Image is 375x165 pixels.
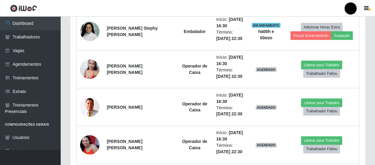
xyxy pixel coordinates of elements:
button: Avaliação [331,31,353,40]
time: [DATE] 22:30 [216,74,242,79]
li: Término: [216,29,245,42]
strong: Operador de Caixa [182,101,207,113]
strong: Operador de Caixa [182,139,207,150]
button: Forçar Encerramento [291,31,331,40]
button: Trabalhador Faltou [303,107,340,116]
img: 1743531508454.jpeg [80,56,100,82]
li: Início: [216,92,245,105]
span: AGENDADO [256,105,277,110]
strong: Embalador [184,29,206,34]
button: Trabalhador Faltou [303,69,340,78]
time: [DATE] 16:30 [216,17,243,28]
strong: [PERSON_NAME] [PERSON_NAME] [107,139,142,150]
li: Término: [216,143,245,155]
time: [DATE] 22:30 [216,36,242,41]
strong: [PERSON_NAME] [PERSON_NAME] [107,64,142,75]
li: Início: [216,54,245,67]
img: 1734175120781.jpeg [80,12,100,51]
button: Liberar para Trabalho [301,99,342,107]
li: Término: [216,105,245,117]
img: CoreUI Logo [10,5,37,12]
time: [DATE] 16:30 [216,93,243,104]
li: Início: [216,130,245,143]
button: Liberar para Trabalho [301,61,342,69]
time: [DATE] 22:30 [216,150,242,154]
button: Liberar para Trabalho [301,137,342,145]
span: AGENDADO [256,67,277,72]
strong: Operador de Caixa [182,64,207,75]
strong: há 00 h e 00 min [258,29,274,40]
button: Adicionar Horas Extra [301,23,343,31]
button: Trabalhador Faltou [303,145,340,153]
img: 1743338839822.jpeg [80,135,100,155]
time: [DATE] 16:30 [216,55,243,66]
li: Início: [216,16,245,29]
strong: [PERSON_NAME] Stephy [PERSON_NAME] [107,26,158,37]
span: AGENDADO [256,143,277,148]
span: EM ANDAMENTO [252,23,281,28]
time: [DATE] 16:30 [216,130,243,142]
time: [DATE] 22:30 [216,112,242,117]
li: Término: [216,67,245,80]
strong: [PERSON_NAME] [107,105,142,110]
img: 1730253836277.jpeg [80,97,100,117]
